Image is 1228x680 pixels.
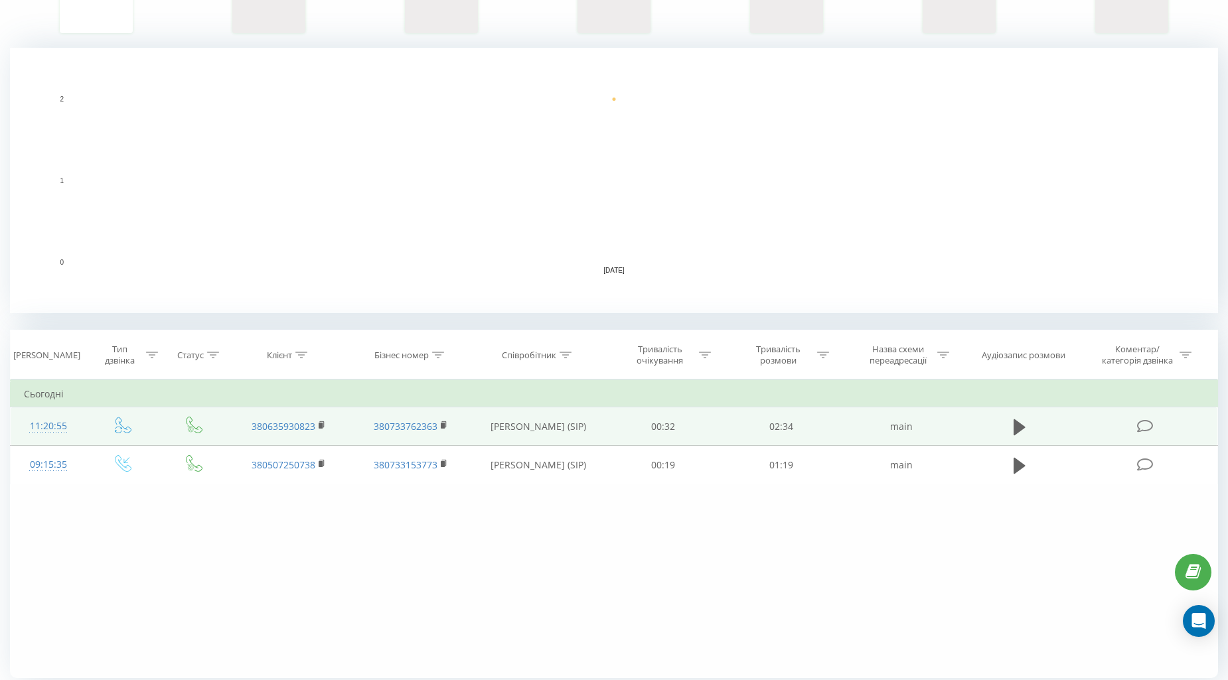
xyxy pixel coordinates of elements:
[722,407,840,446] td: 02:34
[13,350,80,361] div: [PERSON_NAME]
[605,407,723,446] td: 00:32
[1183,605,1215,637] div: Open Intercom Messenger
[60,259,64,266] text: 0
[743,344,814,366] div: Тривалість розмови
[24,413,72,439] div: 11:20:55
[840,407,963,446] td: main
[502,350,556,361] div: Співробітник
[374,420,437,433] a: 380733762363
[252,420,315,433] a: 380635930823
[10,48,1218,313] svg: A chart.
[605,446,723,484] td: 00:19
[11,381,1218,407] td: Сьогодні
[722,446,840,484] td: 01:19
[603,267,625,274] text: [DATE]
[252,458,315,471] a: 380507250738
[473,446,605,484] td: [PERSON_NAME] (SIP)
[98,344,143,366] div: Тип дзвінка
[60,177,64,184] text: 1
[982,350,1065,361] div: Аудіозапис розмови
[473,407,605,446] td: [PERSON_NAME] (SIP)
[863,344,934,366] div: Назва схеми переадресації
[267,350,292,361] div: Клієнт
[24,452,72,478] div: 09:15:35
[1099,344,1176,366] div: Коментар/категорія дзвінка
[840,446,963,484] td: main
[177,350,204,361] div: Статус
[625,344,696,366] div: Тривалість очікування
[374,350,429,361] div: Бізнес номер
[374,458,437,471] a: 380733153773
[60,96,64,103] text: 2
